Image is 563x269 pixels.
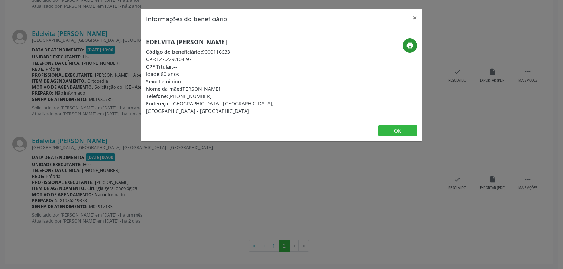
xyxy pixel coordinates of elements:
span: CPF Titular: [146,63,173,70]
div: 80 anos [146,70,323,78]
span: Endereço: [146,100,170,107]
i: print [406,41,414,49]
h5: Informações do beneficiário [146,14,227,23]
div: [PERSON_NAME] [146,85,323,92]
span: Idade: [146,71,161,77]
button: OK [378,125,417,137]
span: CPF: [146,56,156,63]
button: Close [408,9,422,26]
span: Nome da mãe: [146,85,181,92]
span: [GEOGRAPHIC_DATA], [GEOGRAPHIC_DATA], [GEOGRAPHIC_DATA] - [GEOGRAPHIC_DATA] [146,100,273,114]
span: Sexo: [146,78,159,85]
button: print [403,38,417,53]
div: Feminino [146,78,323,85]
span: Telefone: [146,93,168,100]
span: Código do beneficiário: [146,49,202,55]
div: 127.229.104-97 [146,56,323,63]
div: [PHONE_NUMBER] [146,92,323,100]
h5: Edelvita [PERSON_NAME] [146,38,323,46]
div: -- [146,63,323,70]
div: 9000116633 [146,48,323,56]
